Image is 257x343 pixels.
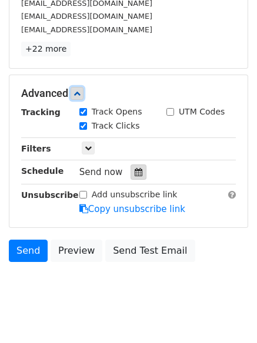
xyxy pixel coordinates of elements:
label: Track Clicks [92,120,140,132]
h5: Advanced [21,87,236,100]
iframe: Chat Widget [198,287,257,343]
strong: Filters [21,144,51,153]
a: Send [9,240,48,262]
strong: Tracking [21,107,61,117]
a: +22 more [21,42,71,56]
small: [EMAIL_ADDRESS][DOMAIN_NAME] [21,25,152,34]
strong: Unsubscribe [21,190,79,200]
label: Track Opens [92,106,142,118]
a: Send Test Email [105,240,195,262]
label: Add unsubscribe link [92,189,178,201]
span: Send now [79,167,123,177]
a: Preview [51,240,102,262]
a: Copy unsubscribe link [79,204,185,214]
strong: Schedule [21,166,64,176]
label: UTM Codes [179,106,225,118]
small: [EMAIL_ADDRESS][DOMAIN_NAME] [21,12,152,21]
